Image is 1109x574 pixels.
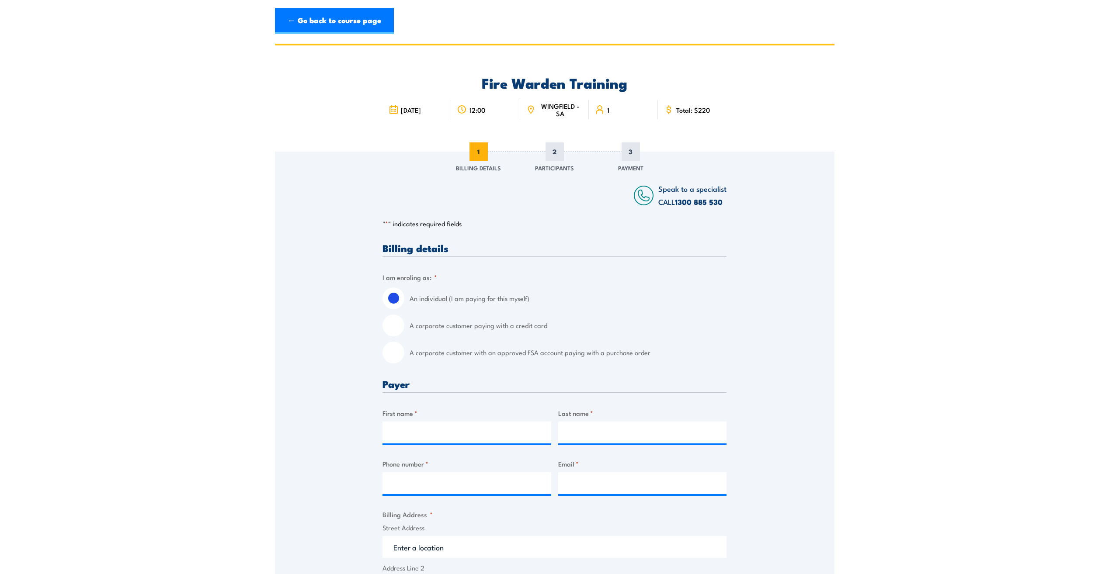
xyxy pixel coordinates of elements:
label: A corporate customer with an approved FSA account paying with a purchase order [410,342,727,363]
a: ← Go back to course page [275,8,394,34]
input: Enter a location [382,536,727,558]
legend: Billing Address [382,509,433,519]
label: First name [382,408,551,418]
label: A corporate customer paying with a credit card [410,315,727,336]
a: 1300 885 530 [675,196,723,207]
span: Total: $220 [676,106,710,114]
h3: Payer [382,379,727,389]
span: Speak to a specialist CALL [658,183,727,207]
label: Last name [558,408,727,418]
legend: I am enroling as: [382,272,437,282]
label: Address Line 2 [382,563,727,573]
span: 1 [469,142,488,161]
span: 12:00 [469,106,485,114]
span: WINGFIELD - SA [538,102,583,117]
label: Phone number [382,459,551,469]
span: 3 [622,142,640,161]
h2: Fire Warden Training [382,76,727,89]
span: Billing Details [456,163,501,172]
h3: Billing details [382,243,727,253]
span: Participants [535,163,574,172]
label: Email [558,459,727,469]
p: " " indicates required fields [382,219,727,228]
span: 2 [546,142,564,161]
label: An individual (I am paying for this myself) [410,287,727,309]
label: Street Address [382,523,727,533]
span: Payment [618,163,643,172]
span: [DATE] [401,106,421,114]
span: 1 [607,106,609,114]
